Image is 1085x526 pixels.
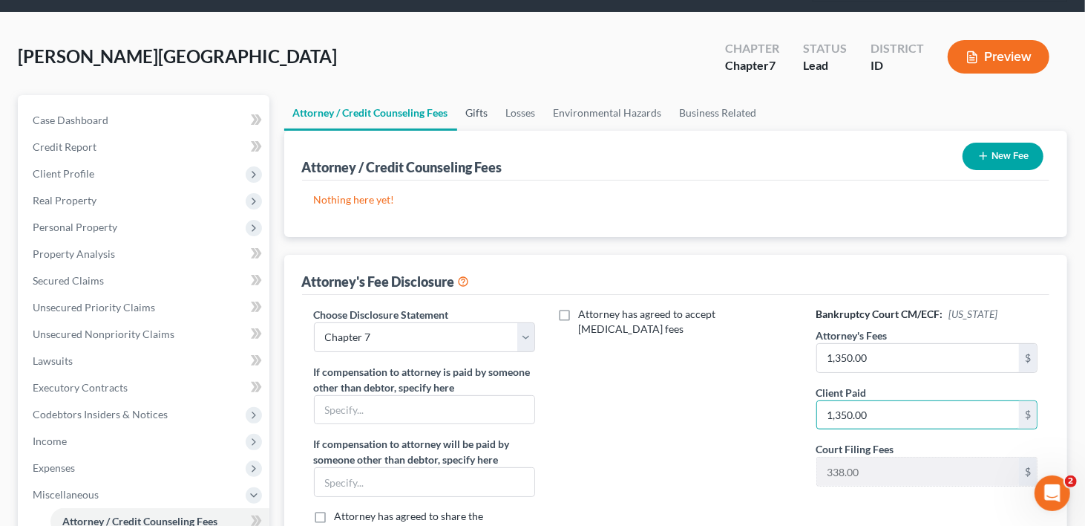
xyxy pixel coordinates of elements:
input: Specify... [315,396,535,424]
span: Property Analysis [33,247,115,260]
span: Codebtors Insiders & Notices [33,408,168,421]
span: Expenses [33,461,75,474]
span: Unsecured Priority Claims [33,301,155,314]
a: Credit Report [21,134,269,160]
div: Attorney's Fee Disclosure [302,273,470,290]
a: Environmental Hazards [545,95,671,131]
div: District [871,40,924,57]
div: ID [871,57,924,74]
a: Unsecured Priority Claims [21,294,269,321]
span: Personal Property [33,221,117,233]
span: Lawsuits [33,354,73,367]
div: Chapter [725,40,779,57]
span: [PERSON_NAME][GEOGRAPHIC_DATA] [18,45,337,67]
div: Status [803,40,847,57]
iframe: Intercom live chat [1035,475,1070,511]
span: [US_STATE] [949,308,998,320]
button: Preview [948,40,1049,74]
span: Case Dashboard [33,114,108,126]
span: 7 [769,58,776,72]
input: 0.00 [817,401,1020,429]
a: Losses [497,95,545,131]
label: Court Filing Fees [816,441,894,457]
a: Executory Contracts [21,374,269,401]
label: If compensation to attorney is paid by someone other than debtor, specify here [314,364,536,395]
span: Secured Claims [33,274,104,287]
a: Case Dashboard [21,107,269,134]
div: $ [1019,401,1037,429]
label: Choose Disclosure Statement [314,307,449,322]
a: Unsecured Nonpriority Claims [21,321,269,348]
h6: Bankruptcy Court CM/ECF: [816,307,1038,322]
span: Miscellaneous [33,488,99,501]
span: Income [33,435,67,447]
a: Business Related [671,95,766,131]
a: Gifts [457,95,497,131]
a: Property Analysis [21,241,269,267]
label: Attorney's Fees [816,328,888,343]
label: If compensation to attorney will be paid by someone other than debtor, specify here [314,436,536,467]
input: 0.00 [817,458,1020,486]
button: New Fee [963,143,1043,170]
div: Attorney / Credit Counseling Fees [302,158,502,176]
div: Lead [803,57,847,74]
span: 2 [1065,475,1077,487]
div: $ [1019,458,1037,486]
a: Secured Claims [21,267,269,294]
input: Specify... [315,468,535,496]
label: Client Paid [816,385,867,400]
div: Chapter [725,57,779,74]
span: Real Property [33,194,96,207]
div: $ [1019,344,1037,372]
a: Lawsuits [21,348,269,374]
a: Attorney / Credit Counseling Fees [284,95,457,131]
span: Unsecured Nonpriority Claims [33,328,174,340]
span: Credit Report [33,140,96,153]
span: Attorney has agreed to accept [MEDICAL_DATA] fees [578,308,715,335]
input: 0.00 [817,344,1020,372]
p: Nothing here yet! [314,192,1038,207]
span: Executory Contracts [33,381,128,394]
span: Client Profile [33,167,94,180]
